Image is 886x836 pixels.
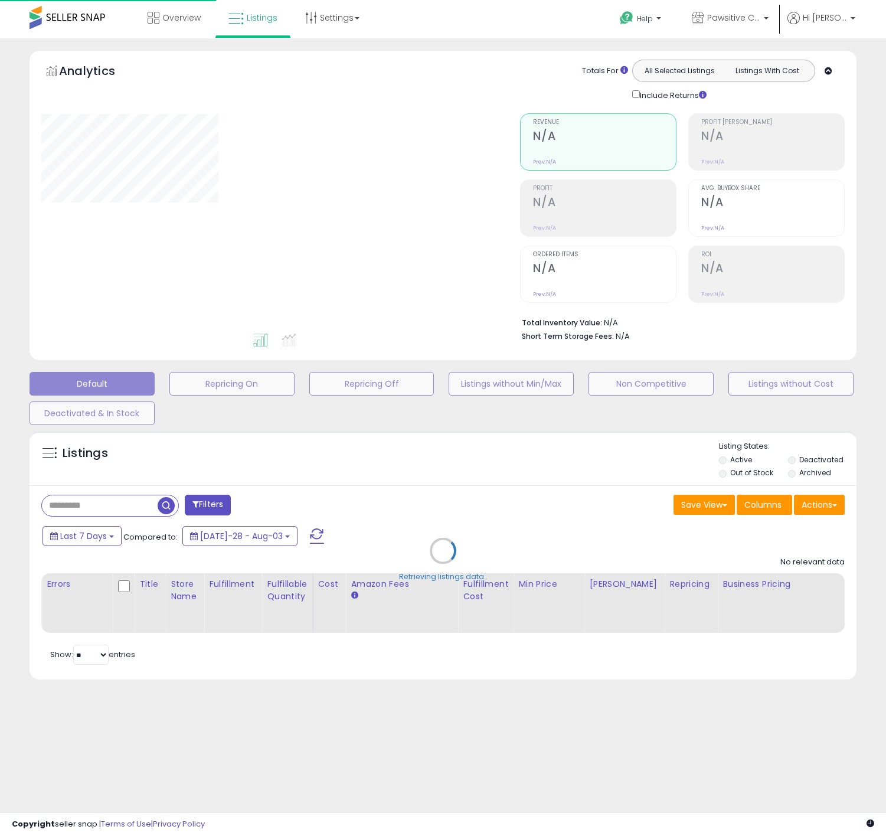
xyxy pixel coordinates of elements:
[522,315,836,329] li: N/A
[533,158,556,165] small: Prev: N/A
[728,372,854,396] button: Listings without Cost
[619,11,634,25] i: Get Help
[247,12,277,24] span: Listings
[623,88,721,102] div: Include Returns
[701,195,844,211] h2: N/A
[723,63,811,79] button: Listings With Cost
[616,331,630,342] span: N/A
[30,401,155,425] button: Deactivated & In Stock
[701,158,724,165] small: Prev: N/A
[399,572,488,582] div: Retrieving listings data..
[787,12,855,38] a: Hi [PERSON_NAME]
[30,372,155,396] button: Default
[533,195,676,211] h2: N/A
[701,262,844,277] h2: N/A
[59,63,138,82] h5: Analytics
[701,224,724,231] small: Prev: N/A
[803,12,847,24] span: Hi [PERSON_NAME]
[589,372,714,396] button: Non Competitive
[533,262,676,277] h2: N/A
[309,372,434,396] button: Repricing Off
[637,14,653,24] span: Help
[701,119,844,126] span: Profit [PERSON_NAME]
[533,290,556,298] small: Prev: N/A
[533,252,676,258] span: Ordered Items
[169,372,295,396] button: Repricing On
[162,12,201,24] span: Overview
[701,252,844,258] span: ROI
[701,129,844,145] h2: N/A
[533,224,556,231] small: Prev: N/A
[610,2,673,38] a: Help
[636,63,724,79] button: All Selected Listings
[701,185,844,192] span: Avg. Buybox Share
[582,66,628,77] div: Totals For
[522,331,614,341] b: Short Term Storage Fees:
[533,185,676,192] span: Profit
[533,119,676,126] span: Revenue
[522,318,602,328] b: Total Inventory Value:
[701,290,724,298] small: Prev: N/A
[533,129,676,145] h2: N/A
[707,12,760,24] span: Pawsitive Catitude CA
[449,372,574,396] button: Listings without Min/Max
